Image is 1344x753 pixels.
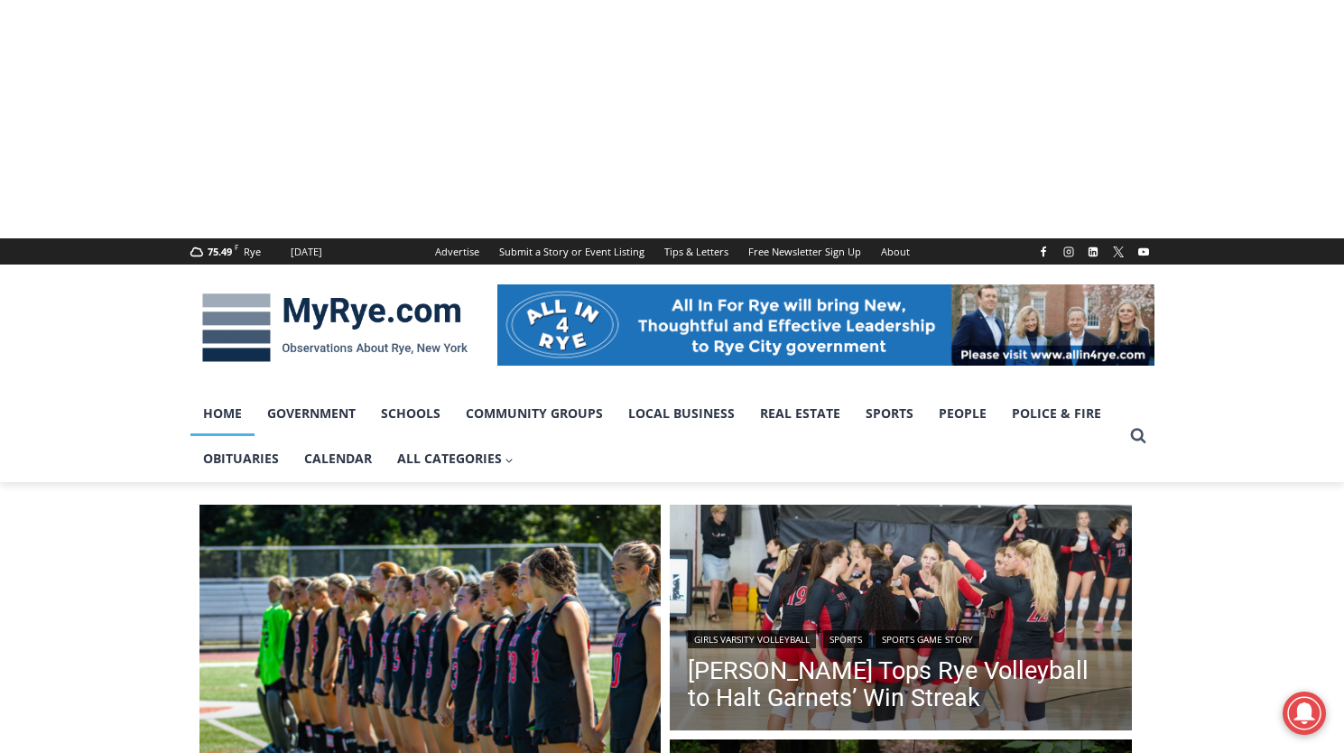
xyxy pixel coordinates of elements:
[208,245,232,258] span: 75.49
[453,391,616,436] a: Community Groups
[747,391,853,436] a: Real Estate
[1122,420,1154,452] button: View Search Form
[1108,241,1129,263] a: X
[688,630,816,648] a: Girls Varsity Volleyball
[255,391,368,436] a: Government
[616,391,747,436] a: Local Business
[497,284,1154,366] img: All in for Rye
[1082,241,1104,263] a: Linkedin
[654,238,738,265] a: Tips & Letters
[688,657,1114,711] a: [PERSON_NAME] Tops Rye Volleyball to Halt Garnets’ Win Streak
[190,436,292,481] a: Obituaries
[999,391,1114,436] a: Police & Fire
[425,238,920,265] nav: Secondary Navigation
[190,391,1122,482] nav: Primary Navigation
[853,391,926,436] a: Sports
[385,436,527,481] a: All Categories
[871,238,920,265] a: About
[1058,241,1080,263] a: Instagram
[291,244,322,260] div: [DATE]
[876,630,979,648] a: Sports Game Story
[425,238,489,265] a: Advertise
[190,281,479,375] img: MyRye.com
[489,238,654,265] a: Submit a Story or Event Listing
[670,505,1132,736] a: Read More Somers Tops Rye Volleyball to Halt Garnets’ Win Streak
[1133,241,1154,263] a: YouTube
[1033,241,1054,263] a: Facebook
[368,391,453,436] a: Schools
[823,630,868,648] a: Sports
[670,505,1132,736] img: (PHOTO: The Rye Volleyball team from a win on September 27, 2025. Credit: Tatia Chkheidze.)
[926,391,999,436] a: People
[292,436,385,481] a: Calendar
[397,449,514,469] span: All Categories
[738,238,871,265] a: Free Newsletter Sign Up
[235,242,238,252] span: F
[688,627,1114,648] div: | |
[244,244,261,260] div: Rye
[190,391,255,436] a: Home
